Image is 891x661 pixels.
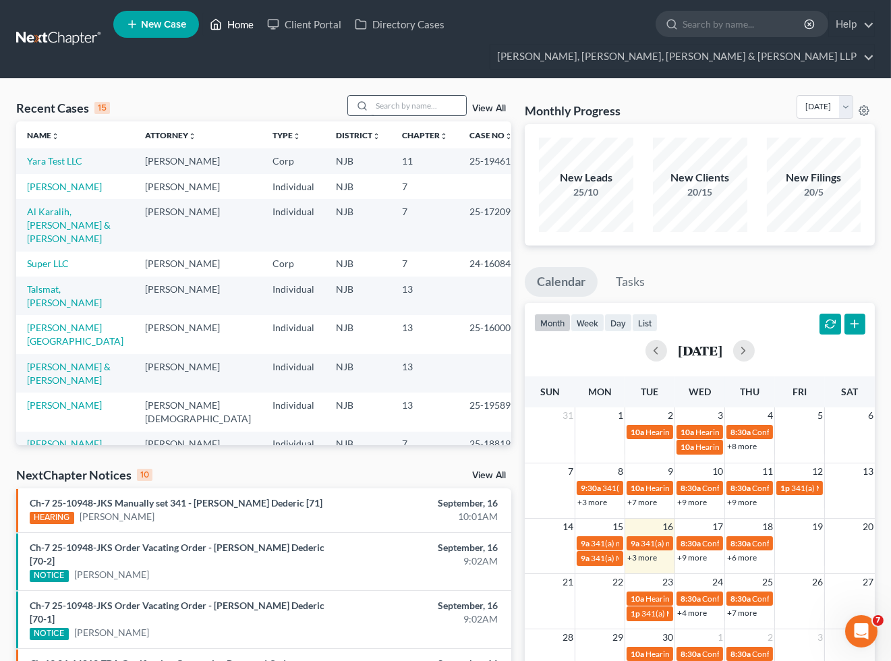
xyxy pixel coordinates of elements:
div: NOTICE [30,570,69,582]
i: unfold_more [440,132,448,140]
div: 9:02AM [351,612,498,626]
a: Chapterunfold_more [402,130,448,140]
td: 7 [391,174,459,199]
span: 7 [873,615,884,626]
span: 20 [861,519,875,535]
iframe: Intercom live chat [845,615,878,648]
span: Confirmation hearing for [PERSON_NAME] [702,649,855,659]
td: NJB [325,252,391,277]
span: 25 [761,574,774,590]
a: +7 more [627,497,657,507]
a: Yara Test LLC [27,155,82,167]
span: 341(a) meeting for [PERSON_NAME] [602,483,732,493]
div: 20/15 [653,185,747,199]
i: unfold_more [505,132,513,140]
div: September, 16 [351,599,498,612]
td: Corp [262,252,325,277]
div: NOTICE [30,628,69,640]
a: Ch-7 25-10948-JKS Order Vacating Order - [PERSON_NAME] Dederic [70-2] [30,542,324,567]
input: Search by name... [372,96,466,115]
a: Attorneyunfold_more [145,130,196,140]
div: HEARING [30,512,74,524]
a: +6 more [727,552,757,563]
a: [PERSON_NAME][GEOGRAPHIC_DATA] [27,322,123,347]
input: Search by name... [683,11,806,36]
a: Al Karalih, [PERSON_NAME] & [PERSON_NAME] [27,206,111,244]
div: 25/10 [539,185,633,199]
span: 8:30a [730,483,751,493]
td: 13 [391,315,459,353]
span: 16 [661,519,674,535]
span: 8:30a [681,594,701,604]
span: New Case [141,20,186,30]
span: 8:30a [681,483,701,493]
span: 3 [716,407,724,424]
span: 341(a) Meeting for [PERSON_NAME] Al Karalih & [PERSON_NAME] [591,553,829,563]
span: 8:30a [730,538,751,548]
a: View All [472,104,506,113]
a: Nameunfold_more [27,130,59,140]
span: 1 [716,629,724,645]
td: 11 [391,148,459,173]
div: 9:02AM [351,554,498,568]
a: Help [829,12,874,36]
span: 14 [561,519,575,535]
span: 9a [631,538,639,548]
span: 4 [766,407,774,424]
span: Hearing for [PERSON_NAME] & [PERSON_NAME] [695,442,872,452]
span: 19 [811,519,824,535]
div: NextChapter Notices [16,467,152,483]
span: 26 [811,574,824,590]
a: Ch-7 25-10948-JKS Manually set 341 - [PERSON_NAME] Dederic [71] [30,497,322,509]
td: [PERSON_NAME] [134,174,262,199]
span: 31 [561,407,575,424]
span: 12 [811,463,824,480]
td: 13 [391,354,459,393]
span: 9 [666,463,674,480]
span: 22 [611,574,625,590]
span: 1 [616,407,625,424]
a: +7 more [727,608,757,618]
span: 3 [816,629,824,645]
span: 5 [816,407,824,424]
a: Case Nounfold_more [469,130,513,140]
a: [PERSON_NAME] [27,181,102,192]
span: Hearing for [PERSON_NAME] [645,483,751,493]
span: Confirmation hearing for [PERSON_NAME] [702,594,855,604]
span: 27 [861,574,875,590]
span: 8:30a [681,538,701,548]
td: Corp [262,148,325,173]
span: 1p [780,483,790,493]
td: NJB [325,199,391,251]
span: Hearing for [PERSON_NAME] [645,649,751,659]
button: day [604,314,632,332]
a: Districtunfold_more [336,130,380,140]
span: 29 [611,629,625,645]
span: 23 [661,574,674,590]
span: 8:30a [730,427,751,437]
td: [PERSON_NAME] [134,148,262,173]
a: Ch-7 25-10948-JKS Order Vacating Order - [PERSON_NAME] Dederic [70-1] [30,600,324,625]
td: Individual [262,174,325,199]
a: [PERSON_NAME], [PERSON_NAME], [PERSON_NAME] & [PERSON_NAME] LLP [490,45,874,69]
span: Tue [641,386,658,397]
a: Talsmat, [PERSON_NAME] [27,283,102,308]
span: 11 [761,463,774,480]
span: 341(a) Meeting for [PERSON_NAME] [641,608,772,619]
span: Sun [540,386,560,397]
td: [PERSON_NAME] [134,252,262,277]
td: 24-16084 [459,252,523,277]
span: 10 [711,463,724,480]
a: [PERSON_NAME] [74,568,149,581]
i: unfold_more [293,132,301,140]
span: 9:30a [581,483,601,493]
div: New Filings [767,170,861,185]
div: 10 [137,469,152,481]
span: 2 [766,629,774,645]
span: 7 [567,463,575,480]
td: Individual [262,354,325,393]
td: NJB [325,174,391,199]
td: NJB [325,148,391,173]
td: NJB [325,354,391,393]
td: [PERSON_NAME] [134,277,262,315]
